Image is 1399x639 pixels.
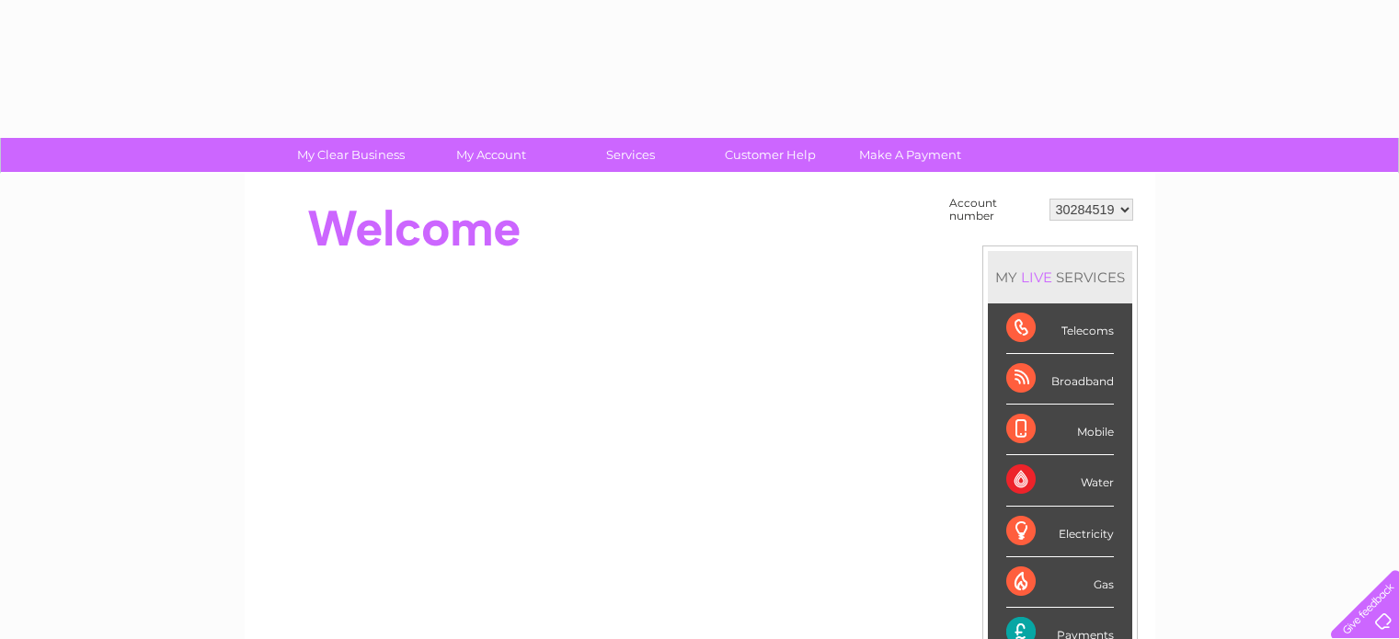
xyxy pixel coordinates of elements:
td: Account number [945,192,1045,227]
div: Electricity [1006,507,1114,557]
a: My Clear Business [275,138,427,172]
div: Water [1006,455,1114,506]
a: My Account [415,138,567,172]
div: Mobile [1006,405,1114,455]
div: Broadband [1006,354,1114,405]
div: Gas [1006,557,1114,608]
a: Services [555,138,706,172]
div: MY SERVICES [988,251,1132,303]
div: Telecoms [1006,303,1114,354]
a: Customer Help [694,138,846,172]
a: Make A Payment [834,138,986,172]
div: LIVE [1017,268,1056,286]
